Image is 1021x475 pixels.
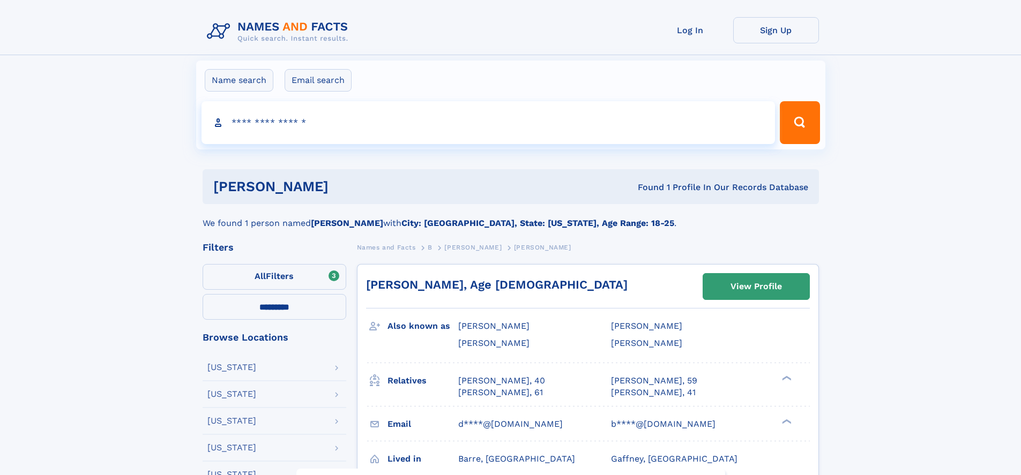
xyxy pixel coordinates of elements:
[255,271,266,281] span: All
[357,240,416,254] a: Names and Facts
[203,333,346,342] div: Browse Locations
[207,417,256,425] div: [US_STATE]
[203,204,819,230] div: We found 1 person named with .
[202,101,776,144] input: search input
[203,17,357,46] img: Logo Names and Facts
[779,418,792,425] div: ❯
[205,69,273,92] label: Name search
[285,69,352,92] label: Email search
[444,244,502,251] span: [PERSON_NAME]
[387,317,458,335] h3: Also known as
[401,218,674,228] b: City: [GEOGRAPHIC_DATA], State: [US_STATE], Age Range: 18-25
[703,274,809,299] a: View Profile
[203,264,346,290] label: Filters
[387,450,458,468] h3: Lived in
[203,243,346,252] div: Filters
[207,443,256,452] div: [US_STATE]
[458,454,575,464] span: Barre, [GEOGRAPHIC_DATA]
[428,240,433,254] a: B
[428,244,433,251] span: B
[780,101,819,144] button: Search Button
[387,415,458,433] h3: Email
[213,180,483,193] h1: [PERSON_NAME]
[611,375,697,387] a: [PERSON_NAME], 59
[458,387,543,398] a: [PERSON_NAME], 61
[444,240,502,254] a: [PERSON_NAME]
[611,321,682,331] span: [PERSON_NAME]
[647,17,733,43] a: Log In
[611,454,737,464] span: Gaffney, [GEOGRAPHIC_DATA]
[483,182,808,193] div: Found 1 Profile In Our Records Database
[458,321,530,331] span: [PERSON_NAME]
[458,338,530,348] span: [PERSON_NAME]
[514,244,571,251] span: [PERSON_NAME]
[366,278,628,291] a: [PERSON_NAME], Age [DEMOGRAPHIC_DATA]
[611,338,682,348] span: [PERSON_NAME]
[207,390,256,398] div: [US_STATE]
[779,374,792,381] div: ❯
[458,375,545,387] a: [PERSON_NAME], 40
[207,363,256,372] div: [US_STATE]
[611,387,696,398] a: [PERSON_NAME], 41
[387,372,458,390] h3: Relatives
[731,274,782,299] div: View Profile
[733,17,819,43] a: Sign Up
[311,218,383,228] b: [PERSON_NAME]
